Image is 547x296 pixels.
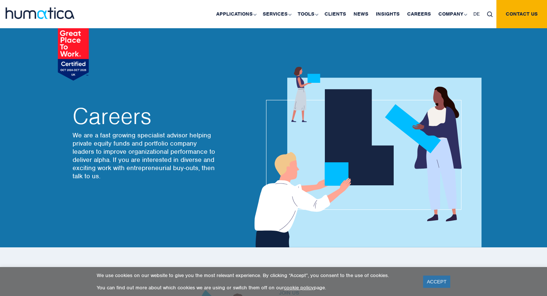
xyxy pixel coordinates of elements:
img: logo [6,7,74,19]
p: We are a fast growing specialist advisor helping private equity funds and portfolio company leade... [73,131,218,180]
a: cookie policy [284,284,314,291]
span: DE [473,11,480,17]
a: ACCEPT [423,276,450,288]
h2: Careers [73,105,218,127]
img: about_banner1 [247,67,482,247]
p: We use cookies on our website to give you the most relevant experience. By clicking “Accept”, you... [97,272,414,279]
p: You can find out more about which cookies we are using or switch them off on our page. [97,284,414,291]
img: search_icon [487,12,493,17]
